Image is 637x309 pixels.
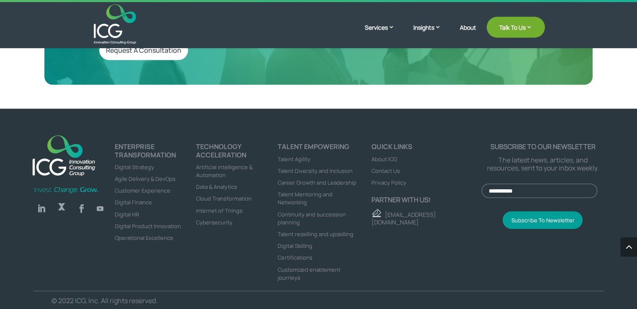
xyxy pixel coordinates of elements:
button: Subscribe To Newsletter [503,211,583,229]
a: Follow on LinkedIn [33,200,50,217]
a: Talent Agility [278,155,310,163]
a: Talk To Us [487,17,545,38]
img: email - ICG [371,209,381,217]
p: © 2022 ICG, Inc. All rights reserved. [52,297,304,305]
a: Follow on Facebook [73,200,90,217]
a: Cybersecurity [196,219,232,226]
a: Artificial intelligence & Automation [196,163,253,179]
a: Certifications [278,254,312,261]
a: Customized enablement journeys [278,266,340,281]
a: Follow on Youtube [93,202,107,215]
a: Customer Experience [115,187,170,194]
a: Digital Skilling [278,242,312,250]
p: Subscribe to our newsletter [482,143,604,151]
a: Operational Excellence [115,234,173,242]
a: Digital Product Innovation [115,222,181,230]
a: Services [365,23,403,44]
a: Cloud Transformation [196,195,252,202]
iframe: Chat Widget [498,219,637,309]
p: Partner with us! [371,196,482,204]
a: Talent reskilling and upskilling [278,230,353,238]
a: Internet of Things [196,207,242,214]
h4: TECHNOLOGY ACCELERATION [196,143,278,162]
img: Invest-Change-Grow-Green [33,186,99,194]
a: Career Growth and Leadership [278,179,356,186]
a: Digital HR [115,211,139,218]
p: The latest news, articles, and resources, sent to your inbox weekly. [482,156,604,172]
a: Digital Strategy [115,163,154,171]
a: Talent Mentoring and Networking [278,191,333,206]
a: Talent Diversity and Inclusion [278,167,353,175]
a: Follow on X [53,200,70,217]
span: Subscribe To Newsletter [511,216,574,224]
a: Privacy Policy [371,179,406,186]
a: Continuity and succession planning [278,211,346,226]
a: Insights [413,23,449,44]
img: ICG-new logo (1) [28,131,100,180]
h4: Quick links [371,143,482,154]
a: logo_footer [28,131,100,182]
img: ICG [94,4,136,44]
h4: ENTERPRISE TRANSFORMATION [115,143,196,162]
a: Contact Us [371,167,400,175]
a: Data & Analytics [196,183,237,191]
a: Agile Delivery & DevOps [115,175,175,183]
a: [EMAIL_ADDRESS][DOMAIN_NAME] [371,211,436,226]
a: About ICG [371,155,397,163]
a: Request A Consultation [99,41,188,60]
h4: Talent Empowering [278,143,359,154]
a: Digital Finance [115,198,152,206]
a: About [460,24,476,44]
